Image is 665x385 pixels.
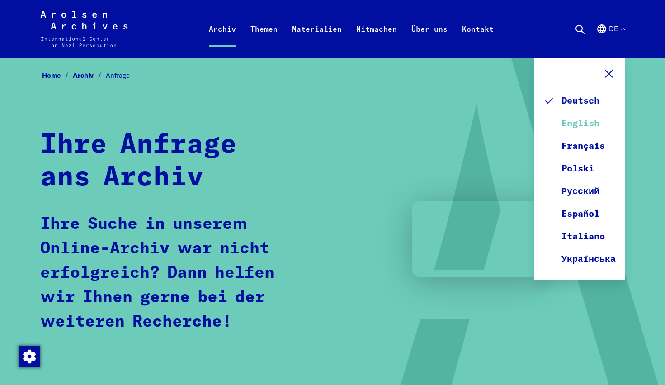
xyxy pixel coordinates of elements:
[543,248,616,271] a: Українська
[40,132,237,191] strong: Ihre Anfrage ans Archiv
[455,22,501,58] a: Kontakt
[543,135,616,157] a: Français
[243,22,285,58] a: Themen
[106,71,130,80] span: Anfrage
[543,112,616,135] a: English
[596,24,625,56] button: Deutsch, Sprachauswahl
[285,22,349,58] a: Materialien
[349,22,404,58] a: Mitmachen
[202,22,243,58] a: Archiv
[40,69,625,83] nav: Breadcrumb
[404,22,455,58] a: Über uns
[73,71,106,80] a: Archiv
[40,212,316,334] p: Ihre Suche in unserem Online-Archiv war nicht erfolgreich? Dann helfen wir Ihnen gerne bei der we...
[543,180,616,203] a: Русский
[19,346,40,367] img: Zustimmung ändern
[543,157,616,180] a: Polski
[543,90,616,112] a: Deutsch
[42,71,73,80] a: Home
[202,11,501,47] nav: Primär
[543,203,616,225] a: Español
[543,225,616,248] a: Italiano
